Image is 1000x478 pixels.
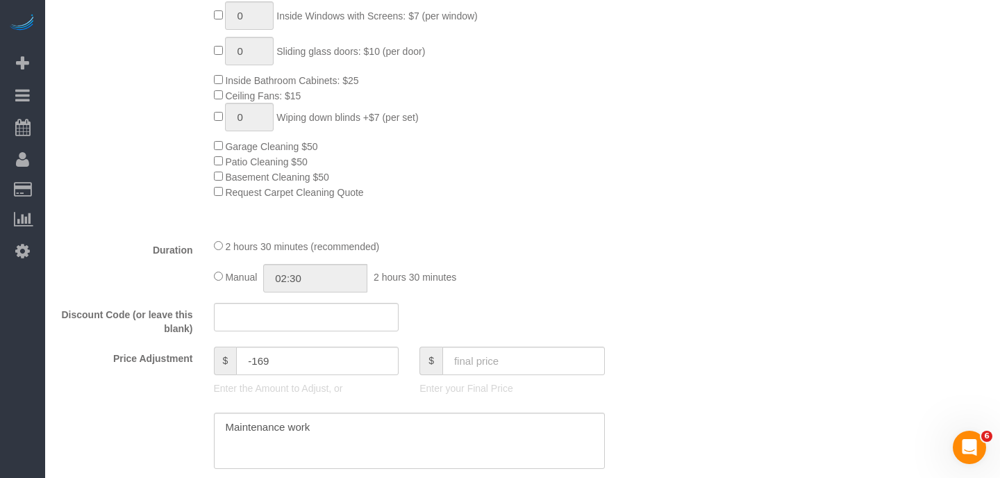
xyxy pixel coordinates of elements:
span: Basement Cleaning $50 [225,172,328,183]
span: Garage Cleaning $50 [225,141,317,152]
label: Price Adjustment [49,347,203,365]
span: 6 [981,431,992,442]
span: $ [214,347,237,375]
span: 2 hours 30 minutes (recommended) [225,241,379,252]
span: Wiping down blinds +$7 (per set) [276,112,418,123]
p: Enter the Amount to Adjust, or [214,381,399,395]
label: Duration [49,238,203,257]
span: Manual [225,272,257,283]
span: 2 hours 30 minutes [374,272,456,283]
span: Inside Bathroom Cabinets: $25 [225,75,358,86]
label: Discount Code (or leave this blank) [49,303,203,336]
input: final price [442,347,605,375]
iframe: Intercom live chat [953,431,986,464]
span: $ [419,347,442,375]
span: Sliding glass doors: $10 (per door) [276,46,425,57]
img: Automaid Logo [8,14,36,33]
p: Enter your Final Price [419,381,605,395]
span: Request Carpet Cleaning Quote [225,187,363,198]
span: Inside Windows with Screens: $7 (per window) [276,10,477,22]
span: Ceiling Fans: $15 [225,90,301,101]
span: Patio Cleaning $50 [225,156,307,167]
